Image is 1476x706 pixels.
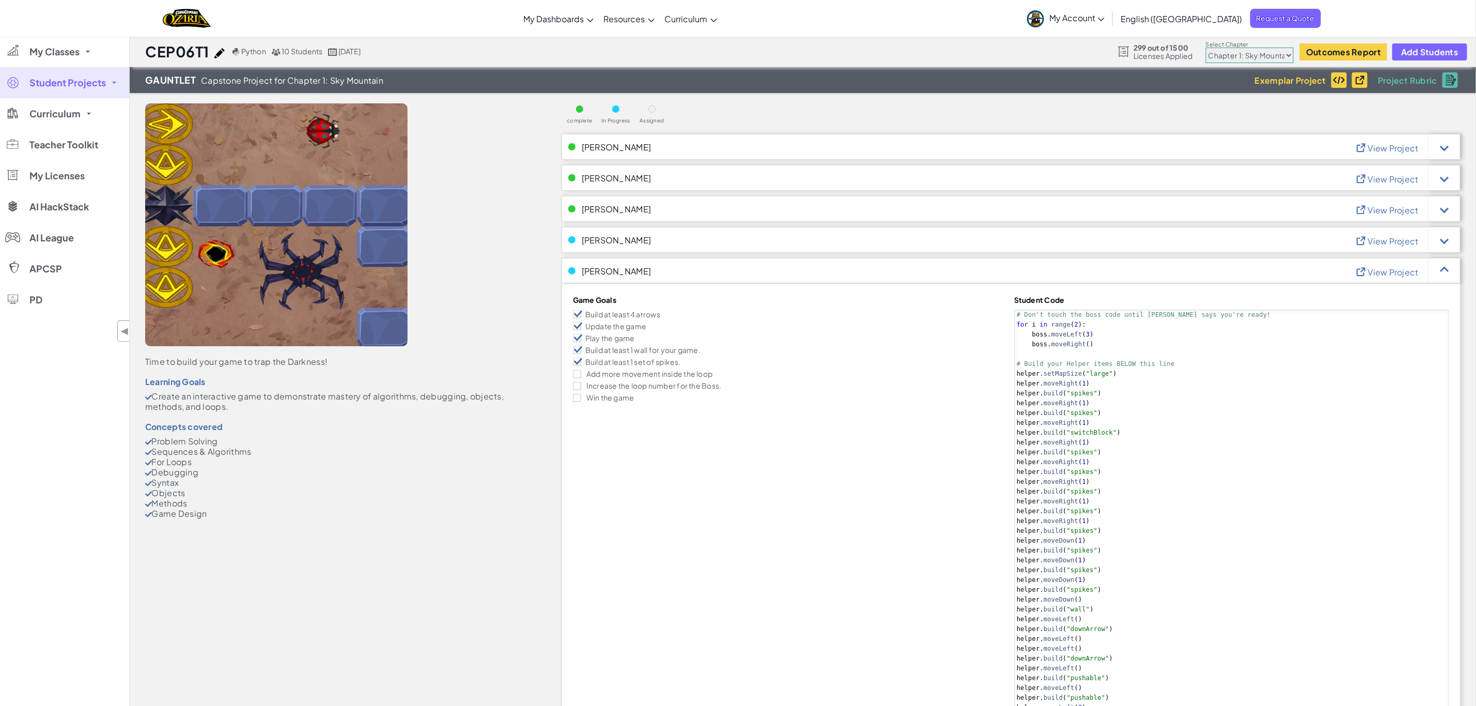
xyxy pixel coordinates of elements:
[1368,174,1419,185] span: View Project
[145,481,152,486] img: CheckMark.svg
[163,8,211,29] img: Home
[145,498,531,509] li: Methods
[524,13,584,24] span: My Dashboards
[567,118,592,124] span: complete
[145,509,531,519] li: Game Design
[145,357,531,367] div: Time to build your game to trap the Darkness!
[1333,76,1345,84] img: IconExemplarCode.svg
[163,8,211,29] a: Ozaria by CodeCombat logo
[145,377,531,386] div: Learning Goals
[582,236,651,244] span: [PERSON_NAME]
[338,47,361,56] span: [DATE]
[145,391,531,412] li: Create an interactive game to demonstrate mastery of algorithms, debugging, objects, methods, and...
[1355,235,1371,245] img: IconViewProject_Blue.svg
[1014,295,1449,304] h4: Student Code
[145,42,209,62] h1: CEP06T1
[1446,75,1456,85] img: IconRubric.svg
[271,48,281,56] img: MultipleUsers.png
[604,13,645,24] span: Resources
[582,174,651,182] span: [PERSON_NAME]
[1121,13,1242,24] span: English ([GEOGRAPHIC_DATA])
[585,345,701,355] p: Build at least 1 wall for your game.
[573,310,583,318] img: Icon_Checkbox_Checked.svg
[1401,48,1458,56] span: Add Students
[1392,43,1467,60] button: Add Students
[328,48,337,56] img: calendar.svg
[145,72,196,88] span: Gauntlet
[145,467,531,478] li: Debugging
[665,13,708,24] span: Curriculum
[1368,267,1419,278] span: View Project
[573,346,583,354] img: Icon_Checkbox_Checked.svg
[586,393,634,402] p: Win the game
[573,295,1008,304] h4: Game Goals
[1133,52,1193,60] span: Licenses Applied
[29,109,81,118] span: Curriculum
[1027,10,1044,27] img: avatar
[145,457,531,467] li: For Loops
[660,5,722,33] a: Curriculum
[145,461,152,466] img: CheckMark.svg
[282,47,323,56] span: 10 Students
[586,369,713,378] p: Add more movement inside the loop
[582,205,651,213] span: [PERSON_NAME]
[1354,74,1370,85] img: IconViewProject_Black.svg
[1355,142,1371,152] img: IconViewProject_Blue.svg
[586,381,722,390] p: Increase the loop number for the Boss.
[1355,266,1371,277] img: IconViewProject_Blue.svg
[145,492,152,497] img: CheckMark.svg
[145,440,152,445] img: CheckMark.svg
[585,321,646,331] p: Update the game
[241,47,266,56] span: Python
[145,447,531,457] li: Sequences & Algorithms
[573,358,583,366] img: Icon_Checkbox_Checked.svg
[214,48,225,58] img: iconPencil.svg
[145,488,531,498] li: Objects
[519,5,599,33] a: My Dashboards
[201,76,383,85] span: Capstone Project for Chapter 1: Sky Mountain
[232,48,240,56] img: python.png
[599,5,660,33] a: Resources
[145,436,531,447] li: Problem Solving
[1355,204,1371,214] img: IconViewProject_Blue.svg
[29,78,106,87] span: Student Projects
[29,233,74,242] span: AI League
[585,333,635,343] p: Play the game
[145,478,531,488] li: Syntax
[145,422,531,431] div: Concepts covered
[1368,143,1419,154] span: View Project
[120,324,129,339] span: ◀
[145,502,152,507] img: CheckMark.svg
[582,267,651,275] span: [PERSON_NAME]
[585,357,681,366] p: Build at least 1 set of spikes.
[1378,76,1437,85] span: Project Rubric
[601,118,630,124] span: In Progress
[1049,12,1105,23] span: My Account
[1368,236,1419,247] span: View Project
[1022,2,1110,35] a: My Account
[29,171,85,180] span: My Licenses
[145,471,152,476] img: CheckMark.svg
[145,395,152,400] img: CheckMark.svg
[1133,43,1193,52] span: 299 out of 1500
[585,310,660,319] p: Build at least 4 arrows
[145,512,152,517] img: CheckMark.svg
[582,143,651,151] span: [PERSON_NAME]
[29,47,80,56] span: My Classes
[640,118,664,124] span: Assigned
[1368,205,1419,216] span: View Project
[1206,40,1294,49] label: Select Chapter
[1355,173,1371,183] img: IconViewProject_Blue.svg
[29,202,89,211] span: AI HackStack
[573,322,583,330] img: Icon_Checkbox_Checked.svg
[1250,9,1321,28] a: Request a Quote
[145,450,152,455] img: CheckMark.svg
[1255,76,1326,85] span: Exemplar Project
[1116,5,1248,33] a: English ([GEOGRAPHIC_DATA])
[573,334,583,342] img: Icon_Checkbox_Checked.svg
[29,140,98,149] span: Teacher Toolkit
[1300,43,1387,60] button: Outcomes Report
